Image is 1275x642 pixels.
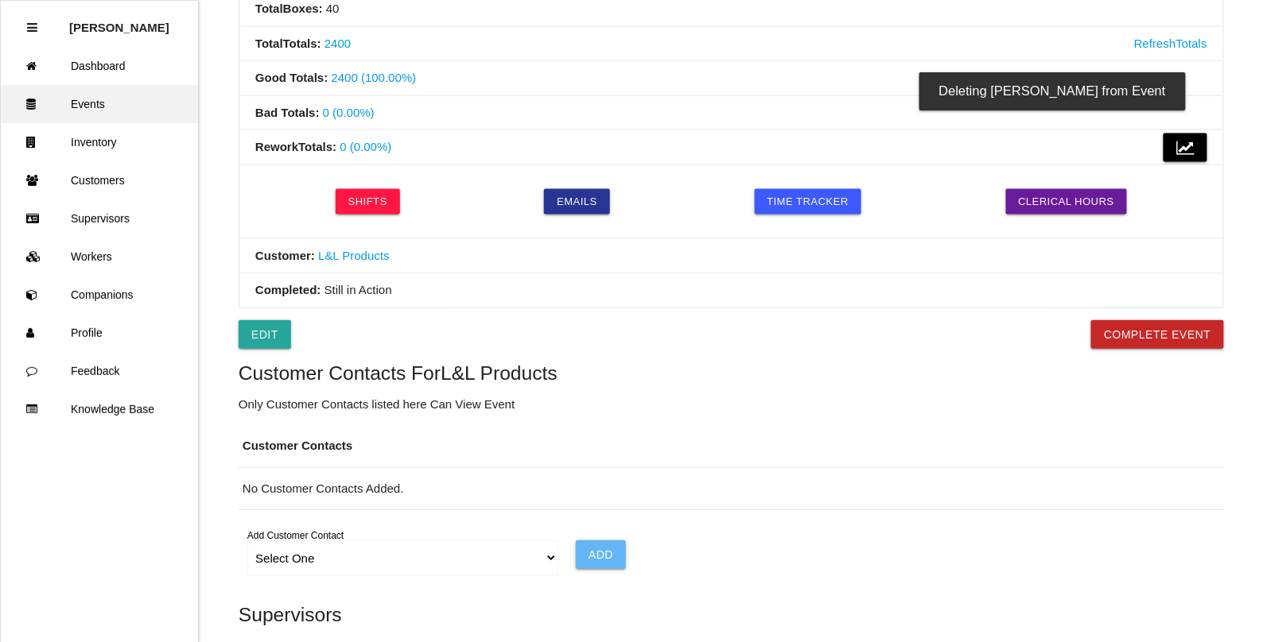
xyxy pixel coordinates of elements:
a: Dashboard [1,47,198,85]
b: Rework Totals : [255,140,336,153]
a: Time Tracker [755,189,862,215]
b: Total Totals : [255,37,321,50]
a: Refresh Totals [1134,35,1207,53]
a: Profile [1,314,198,352]
a: Shifts [336,189,400,215]
a: Customers [1,161,198,199]
b: Customer: [255,249,315,262]
b: Completed: [255,284,321,297]
a: Companions [1,276,198,314]
a: Workers [1,238,198,276]
a: Clerical Hours [1006,189,1128,215]
a: L&L Products [318,249,390,262]
a: Events [1,85,198,123]
th: Customer Contacts [239,425,1224,467]
a: Emails [544,189,610,215]
p: Rosie Blandino [69,9,169,34]
div: Deleting [PERSON_NAME] from Event [919,72,1186,110]
b: Total Boxes : [255,2,323,15]
b: Good Totals : [255,71,328,84]
a: 0 (0.00%) [340,140,391,153]
td: No Customer Contacts Added. [239,467,1224,510]
h5: Customer Contacts For L&L Products [239,362,1224,384]
li: Still in Action [239,274,1223,308]
label: Add Customer Contact [247,529,344,543]
button: Complete Event [1091,320,1224,349]
a: 0 (0.00%) [323,106,375,119]
a: Supervisors [1,199,198,238]
b: Bad Totals : [255,106,320,119]
input: Add [576,540,626,569]
a: Feedback [1,352,198,390]
a: 2400 [325,37,351,50]
a: 2400 (100.00%) [332,71,417,84]
a: Knowledge Base [1,390,198,428]
p: Only Customer Contacts listed here Can View Event [239,396,1224,414]
a: Inventory [1,123,198,161]
h5: Supervisors [239,604,1224,625]
div: Close [27,9,37,47]
a: Edit [239,320,291,349]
